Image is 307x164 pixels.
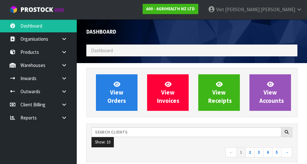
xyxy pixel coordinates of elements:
[96,74,138,111] a: ViewOrders
[249,74,291,111] a: ViewAccounts
[143,4,198,14] a: A00 - AGRIHEALTH NZ LTD
[91,127,281,137] input: Search clients
[91,137,114,147] button: Show: 10
[91,147,292,159] nav: Page navigation
[107,80,126,104] span: View Orders
[225,147,237,158] a: ←
[245,147,255,158] a: 2
[263,147,272,158] a: 4
[10,5,18,13] img: cube-alt.png
[281,147,292,158] a: →
[157,80,179,104] span: View Invoices
[54,7,64,13] small: WMS
[254,147,264,158] a: 3
[91,47,113,53] span: Dashboard
[86,28,116,35] span: Dashboard
[216,6,260,12] span: Viet [PERSON_NAME]
[20,5,53,14] span: ProStock
[146,6,195,12] strong: A00 - AGRIHEALTH NZ LTD
[272,147,281,158] a: 5
[261,6,295,12] span: [PERSON_NAME]
[147,74,189,111] a: ViewInvoices
[208,80,232,104] span: View Receipts
[236,147,246,158] a: 1
[198,74,240,111] a: ViewReceipts
[259,80,284,104] span: View Accounts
